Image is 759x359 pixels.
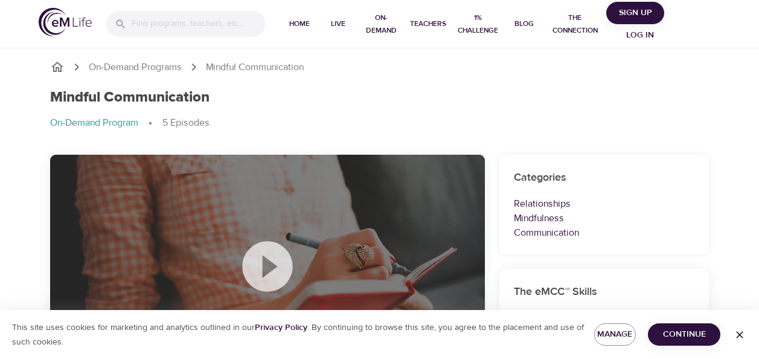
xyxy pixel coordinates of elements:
button: Sign Up [606,2,664,24]
h6: The eMCC™ Skills [514,283,695,301]
nav: breadcrumb [50,116,709,131]
button: Log in [611,24,669,47]
input: Find programs, teachers, etc... [132,11,266,37]
p: Mindfulness [514,211,695,225]
button: Continue [648,323,720,346]
h1: Mindful Communication [50,89,210,106]
span: Manage [604,327,627,342]
span: Log in [616,28,664,43]
span: Live [324,18,353,30]
span: Teachers [410,18,446,30]
a: Privacy Policy [255,322,307,333]
p: Mindful Communication [206,60,304,74]
nav: breadcrumb [50,60,709,74]
p: On-Demand Program [50,116,138,130]
span: Blog [510,18,539,30]
p: 5 Episodes [162,116,210,130]
span: Continue [658,327,711,342]
p: Communication [514,225,695,240]
span: Sign Up [611,5,659,21]
span: The Connection [548,11,601,37]
a: On-Demand Programs [89,60,182,74]
img: logo [39,8,92,36]
button: Manage [594,323,636,346]
h6: Categories [514,169,695,187]
span: 1% Challenge [456,11,501,37]
p: Relationships [514,196,695,211]
span: Home [285,18,314,30]
span: On-Demand [362,11,400,37]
